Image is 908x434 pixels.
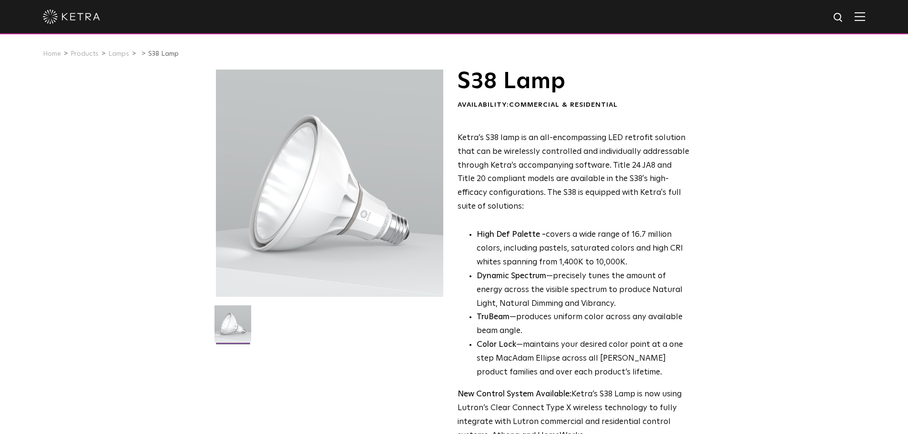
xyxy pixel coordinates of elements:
img: S38-Lamp-Edison-2021-Web-Square [214,305,251,349]
p: Ketra’s S38 lamp is an all-encompassing LED retrofit solution that can be wirelessly controlled a... [458,131,690,214]
div: Availability: [458,101,690,110]
img: search icon [833,12,845,24]
a: S38 Lamp [148,50,179,57]
strong: High Def Palette - [477,231,546,239]
strong: Dynamic Spectrum [477,272,546,280]
li: —precisely tunes the amount of energy across the visible spectrum to produce Natural Light, Natur... [477,270,690,311]
a: Products [71,50,99,57]
a: Lamps [108,50,129,57]
a: Home [43,50,61,57]
li: —produces uniform color across any available beam angle. [477,311,690,338]
span: Commercial & Residential [509,101,618,108]
strong: New Control System Available: [458,390,571,398]
img: Hamburger%20Nav.svg [855,12,865,21]
strong: TruBeam [477,313,510,321]
p: covers a wide range of 16.7 million colors, including pastels, saturated colors and high CRI whit... [477,228,690,270]
li: —maintains your desired color point at a one step MacAdam Ellipse across all [PERSON_NAME] produc... [477,338,690,380]
strong: Color Lock [477,341,516,349]
img: ketra-logo-2019-white [43,10,100,24]
h1: S38 Lamp [458,70,690,93]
